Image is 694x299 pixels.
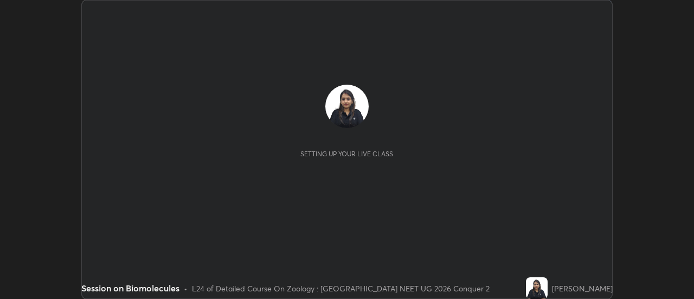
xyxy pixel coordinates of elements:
[184,283,188,294] div: •
[552,283,613,294] div: [PERSON_NAME]
[300,150,393,158] div: Setting up your live class
[526,277,548,299] img: 05193a360da743c4a021620c9d8d8c32.jpg
[81,282,179,295] div: Session on Biomolecules
[325,85,369,128] img: 05193a360da743c4a021620c9d8d8c32.jpg
[192,283,490,294] div: L24 of Detailed Course On Zoology : [GEOGRAPHIC_DATA] NEET UG 2026 Conquer 2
